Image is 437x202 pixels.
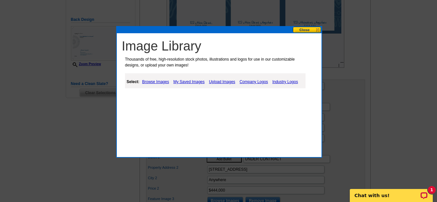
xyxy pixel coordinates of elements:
[238,78,269,86] a: Company Logos
[172,78,206,86] a: My Saved Images
[127,79,139,84] strong: Select:
[346,181,437,202] iframe: LiveChat chat widget
[122,56,308,68] p: Thousands of free, high-resolution stock photos, illustrations and logos for use in our customiza...
[141,78,171,86] a: Browse Images
[207,78,237,86] a: Upload Images
[122,38,320,54] h1: Image Library
[271,78,300,86] a: Industry Logos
